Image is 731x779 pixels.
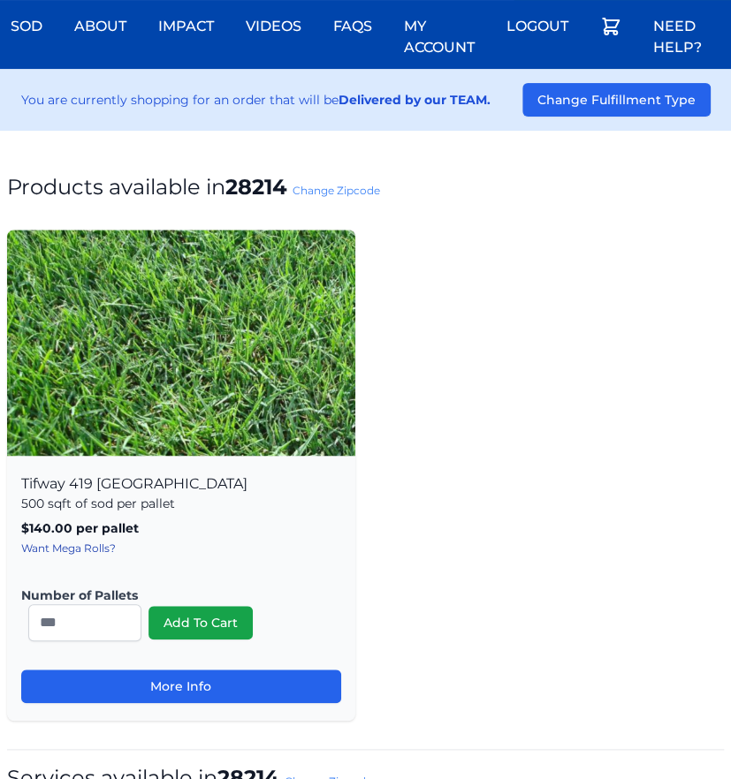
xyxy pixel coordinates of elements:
a: Need Help? [643,5,731,69]
button: Change Fulfillment Type [522,83,711,117]
a: About [64,5,137,48]
a: Want Mega Rolls? [21,541,116,555]
label: Number of Pallets [21,586,327,604]
p: $140.00 per pallet [21,519,341,537]
a: Change Zipcode [293,184,380,197]
div: Tifway 419 [GEOGRAPHIC_DATA] [7,456,355,721]
a: Impact [148,5,225,48]
h1: Products available in [7,173,724,201]
a: FAQs [323,5,383,48]
button: Add To Cart [148,606,253,639]
a: Videos [235,5,312,48]
strong: 28214 [225,174,287,200]
a: My Account [393,5,485,69]
img: Tifway 419 Bermuda Product Image [7,230,355,490]
a: More Info [21,669,341,703]
strong: Delivered by our TEAM. [339,92,491,108]
a: Logout [496,5,579,48]
p: 500 sqft of sod per pallet [21,495,341,512]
